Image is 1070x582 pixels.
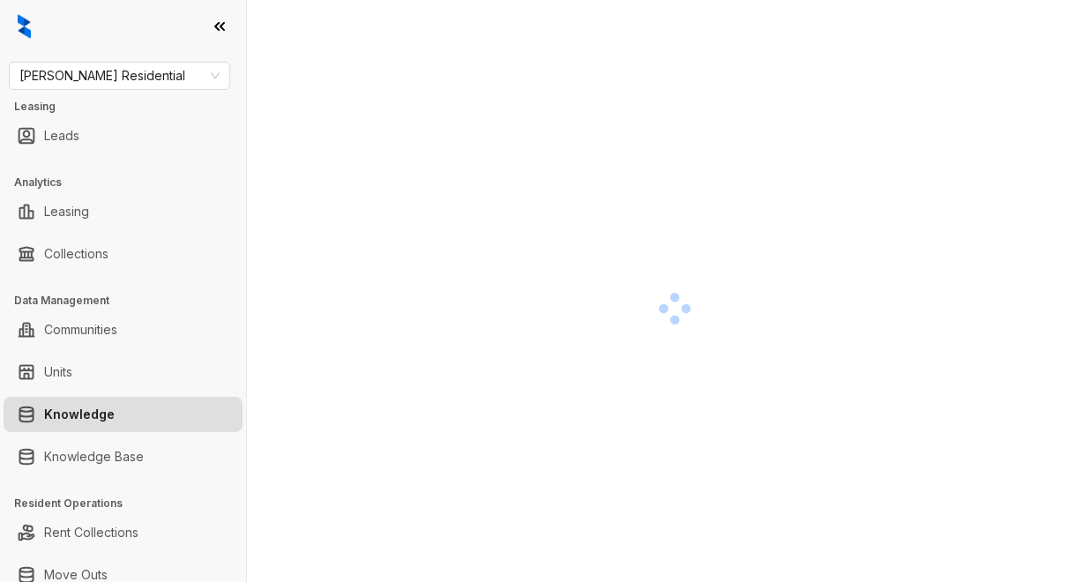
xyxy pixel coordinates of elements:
li: Leasing [4,194,243,229]
li: Units [4,354,243,390]
li: Knowledge [4,397,243,432]
li: Collections [4,236,243,272]
a: Collections [44,236,108,272]
span: Griffis Residential [19,63,220,89]
a: Rent Collections [44,515,138,550]
a: Leads [44,118,79,153]
li: Rent Collections [4,515,243,550]
h3: Data Management [14,293,246,309]
a: Knowledge Base [44,439,144,474]
a: Knowledge [44,397,115,432]
li: Communities [4,312,243,347]
h3: Resident Operations [14,496,246,511]
li: Knowledge Base [4,439,243,474]
h3: Analytics [14,175,246,190]
a: Leasing [44,194,89,229]
a: Units [44,354,72,390]
li: Leads [4,118,243,153]
h3: Leasing [14,99,246,115]
a: Communities [44,312,117,347]
img: logo [18,14,31,39]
